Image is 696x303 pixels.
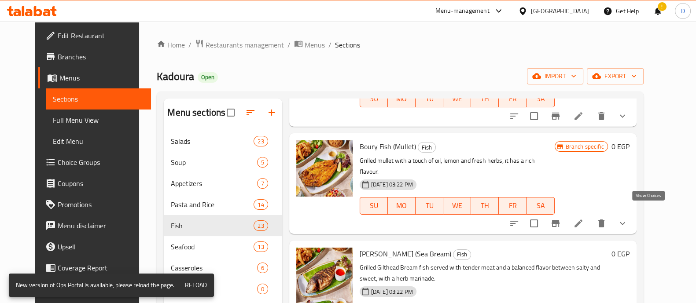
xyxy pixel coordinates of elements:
button: import [527,68,583,84]
span: Choice Groups [58,157,144,168]
button: SU [360,197,388,215]
span: Edit Restaurant [58,30,144,41]
div: Casseroles [171,263,257,273]
span: Fish [453,249,471,259]
div: Fish [453,249,471,260]
a: Menus [38,67,151,88]
button: SU [360,90,388,107]
span: Reload [185,280,207,291]
span: Menu disclaimer [58,220,144,231]
div: items [254,136,268,146]
div: Seafood13 [164,236,282,257]
div: Fish23 [164,215,282,236]
button: Reload [181,277,210,293]
button: MO [388,90,416,107]
button: show more [612,213,633,234]
a: Full Menu View [46,110,151,131]
a: Choice Groups [38,152,151,173]
span: 5 [258,158,268,167]
span: Boury Fish (Mullet) [360,140,416,153]
a: Coverage Report [38,257,151,278]
nav: breadcrumb [157,39,643,51]
div: Casseroles6 [164,257,282,278]
span: FR [502,92,523,105]
span: Pasta and Rice [171,199,254,210]
button: TU [416,90,443,107]
span: Seafood [171,241,254,252]
span: [PERSON_NAME] (Sea Bream) [360,247,451,260]
span: Fish [418,142,435,153]
p: Grilled mullet with a touch of oil, lemon and fresh herbs, it has a rich flavour. [360,155,555,177]
div: Open [198,72,218,83]
a: Upsell [38,236,151,257]
span: Branches [58,51,144,62]
div: [GEOGRAPHIC_DATA] [531,6,589,16]
div: Pasta and Rice14 [164,194,282,215]
a: Edit menu item [573,111,584,121]
span: Open [198,73,218,81]
button: WE [443,197,471,215]
span: import [534,71,576,82]
button: Add section [261,102,282,123]
span: [DATE] 03:22 PM [368,288,416,296]
a: Branches [38,46,151,67]
span: Full Menu View [53,115,144,125]
button: delete [591,213,612,234]
a: Edit menu item [573,218,584,229]
button: delete [591,106,612,127]
img: Boury Fish (Mullet) [296,140,353,197]
span: WE [447,199,468,212]
span: TU [419,92,440,105]
button: Branch-specific-item [545,106,566,127]
div: Appetizers7 [164,173,282,194]
div: items [257,178,268,189]
span: Kadoura [157,66,194,86]
span: MO [391,92,412,105]
a: Edit Restaurant [38,25,151,46]
button: MO [388,197,416,215]
div: Fish [171,220,254,231]
button: TU [416,197,443,215]
button: Branch-specific-item [545,213,566,234]
a: Sections [46,88,151,110]
span: 23 [254,137,267,146]
div: Salads23 [164,131,282,152]
span: Select to update [525,107,543,125]
span: 7 [258,179,268,188]
span: Appetizers [171,178,257,189]
span: FR [502,199,523,212]
button: FR [499,197,527,215]
span: Promotions [58,199,144,210]
span: Sort sections [240,102,261,123]
span: 6 [258,264,268,272]
li: / [328,40,331,50]
span: Edit Menu [53,136,144,146]
span: export [594,71,637,82]
span: Restaurants management [206,40,284,50]
span: TH [475,92,495,105]
div: Menu-management [435,6,490,16]
span: Sections [335,40,360,50]
button: FR [499,90,527,107]
li: / [188,40,191,50]
div: items [257,284,268,294]
div: Ready meals0 [164,278,282,299]
span: TH [475,199,495,212]
button: sort-choices [504,213,525,234]
div: items [254,241,268,252]
span: SU [364,92,384,105]
span: Upsell [58,241,144,252]
h2: Menu sections [167,106,225,119]
div: Soup5 [164,152,282,173]
a: Promotions [38,194,151,215]
p: Grilled Gilthead Bream fish served with tender meat and a balanced flavor between salty and sweet... [360,262,608,284]
span: Select all sections [221,103,240,122]
div: items [257,157,268,168]
button: TH [471,90,499,107]
div: Fish [418,142,436,153]
span: Branch specific [562,142,608,151]
button: TH [471,197,499,215]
